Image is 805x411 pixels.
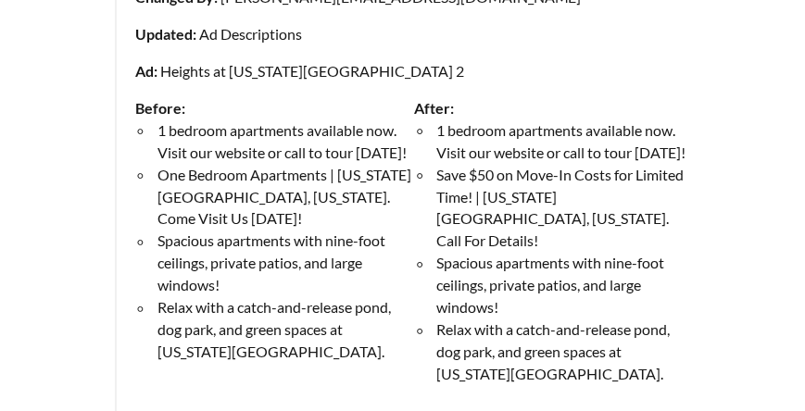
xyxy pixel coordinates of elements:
[415,99,455,117] strong: After:
[154,230,415,297] li: Spacious apartments with nine-foot ceilings, private patios, and large windows!
[154,164,415,230] li: One Bedroom Apartments | [US_STATE][GEOGRAPHIC_DATA], [US_STATE]. Come Visit Us [DATE]!
[135,99,185,117] strong: Before:
[434,253,695,319] li: Spacious apartments with nine-foot ceilings, private patios, and large windows!
[135,62,160,80] strong: Ad:
[154,297,415,364] li: Relax with a catch-and-release pond, dog park, and green spaces at [US_STATE][GEOGRAPHIC_DATA].
[434,119,695,164] li: 1 bedroom apartments available now. Visit our website or call to tour [DATE]!
[135,23,694,45] div: Ad Descriptions
[434,319,695,386] li: Relax with a catch-and-release pond, dog park, and green spaces at [US_STATE][GEOGRAPHIC_DATA].
[154,119,415,164] li: 1 bedroom apartments available now. Visit our website or call to tour [DATE]!
[434,164,695,253] li: Save $50 on Move-In Costs for Limited Time! | [US_STATE][GEOGRAPHIC_DATA], [US_STATE]. Call For D...
[160,62,464,80] a: Heights at [US_STATE][GEOGRAPHIC_DATA] 2
[135,25,199,43] strong: Updated:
